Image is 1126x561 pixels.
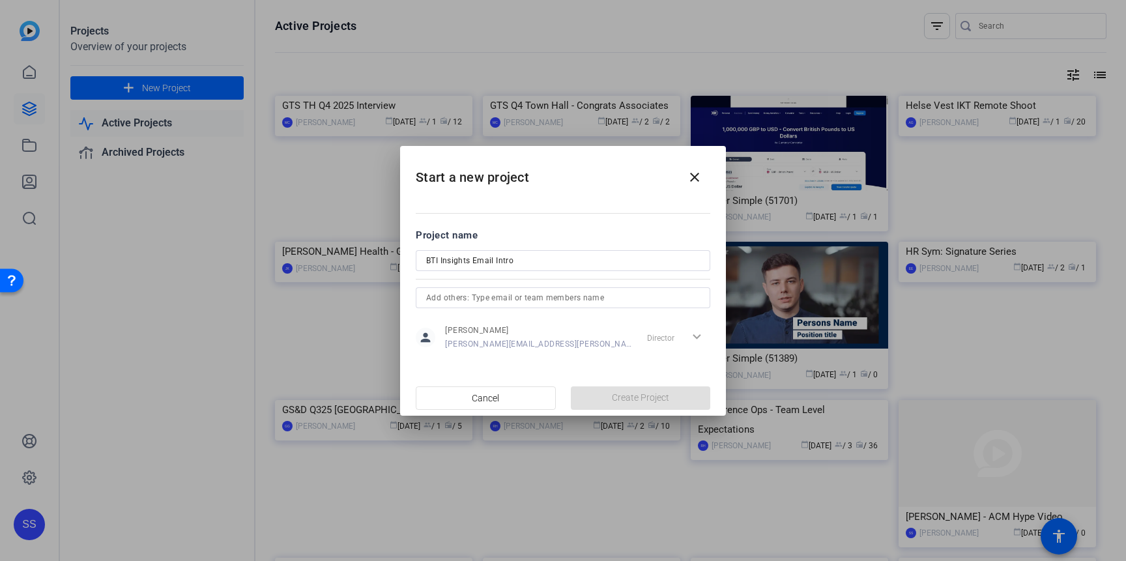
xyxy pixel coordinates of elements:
mat-icon: person [416,328,435,347]
mat-icon: close [687,169,702,185]
h2: Start a new project [400,146,726,199]
span: [PERSON_NAME] [445,325,632,336]
span: [PERSON_NAME][EMAIL_ADDRESS][PERSON_NAME][PERSON_NAME][DOMAIN_NAME] [445,339,632,349]
input: Add others: Type email or team members name [426,290,700,306]
span: Cancel [472,386,499,410]
button: Cancel [416,386,556,410]
div: Project name [416,228,710,242]
input: Enter Project Name [426,253,700,268]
